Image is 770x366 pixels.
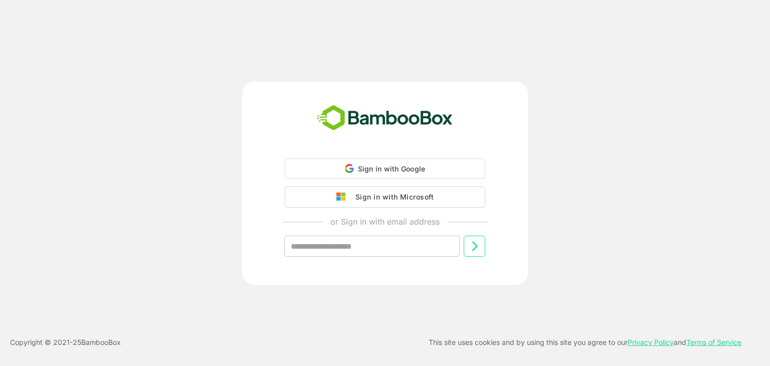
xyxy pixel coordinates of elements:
[10,336,121,348] p: Copyright © 2021- 25 BambooBox
[358,164,426,173] span: Sign in with Google
[330,216,440,228] p: or Sign in with email address
[336,193,350,202] img: google
[285,187,485,208] button: Sign in with Microsoft
[350,191,434,204] div: Sign in with Microsoft
[429,336,741,348] p: This site uses cookies and by using this site you agree to our and
[686,338,741,346] a: Terms of Service
[311,102,458,135] img: bamboobox
[285,158,485,178] div: Sign in with Google
[628,338,674,346] a: Privacy Policy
